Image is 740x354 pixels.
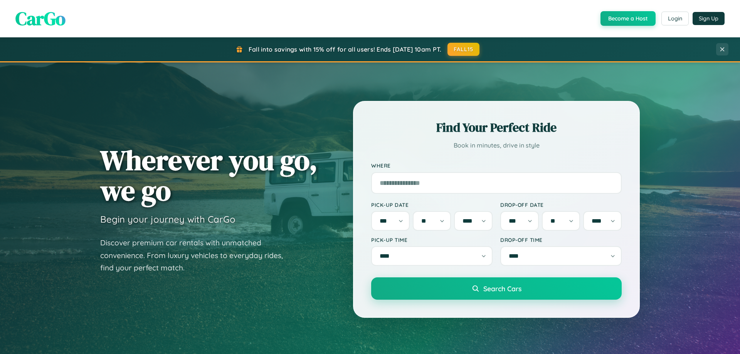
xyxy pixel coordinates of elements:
p: Discover premium car rentals with unmatched convenience. From luxury vehicles to everyday rides, ... [100,237,293,274]
button: Sign Up [693,12,725,25]
h1: Wherever you go, we go [100,145,318,206]
label: Pick-up Date [371,201,493,208]
span: CarGo [15,6,66,31]
label: Pick-up Time [371,237,493,243]
label: Where [371,163,622,169]
button: FALL15 [447,43,480,56]
button: Search Cars [371,277,622,300]
button: Login [661,12,689,25]
h3: Begin your journey with CarGo [100,213,235,225]
p: Book in minutes, drive in style [371,140,622,151]
button: Become a Host [600,11,656,26]
label: Drop-off Time [500,237,622,243]
label: Drop-off Date [500,201,622,208]
h2: Find Your Perfect Ride [371,119,622,136]
span: Fall into savings with 15% off for all users! Ends [DATE] 10am PT. [249,45,442,53]
span: Search Cars [483,284,521,293]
